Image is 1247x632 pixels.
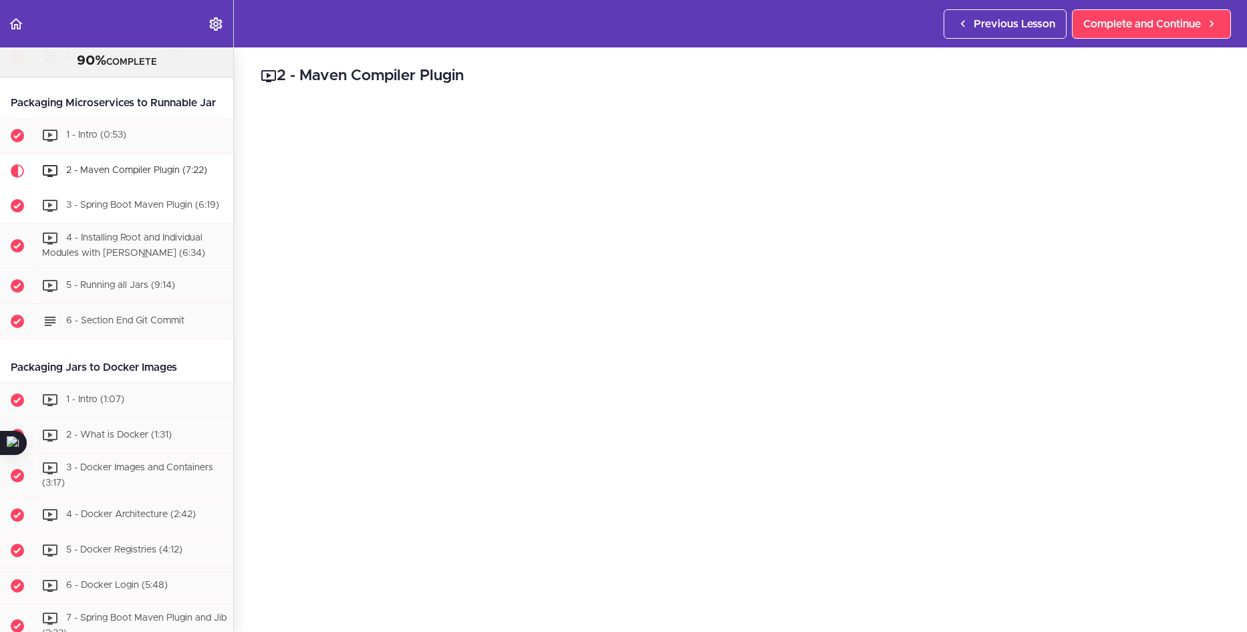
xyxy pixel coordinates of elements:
[66,316,184,325] span: 6 - Section End Git Commit
[8,16,24,32] svg: Back to course curriculum
[66,281,175,290] span: 5 - Running all Jars (9:14)
[66,430,172,440] span: 2 - What is Docker (1:31)
[1072,9,1231,39] a: Complete and Continue
[1083,16,1201,32] span: Complete and Continue
[77,54,106,67] span: 90%
[66,395,124,404] span: 1 - Intro (1:07)
[974,16,1055,32] span: Previous Lesson
[208,16,224,32] svg: Settings Menu
[66,130,126,140] span: 1 - Intro (0:53)
[66,200,219,210] span: 3 - Spring Boot Maven Plugin (6:19)
[66,546,182,555] span: 5 - Docker Registries (4:12)
[42,463,213,488] span: 3 - Docker Images and Containers (3:17)
[42,233,205,258] span: 4 - Installing Root and Individual Modules with [PERSON_NAME] (6:34)
[66,581,168,591] span: 6 - Docker Login (5:48)
[17,53,217,70] div: COMPLETE
[66,166,207,175] span: 2 - Maven Compiler Plugin (7:22)
[261,65,1220,88] h2: 2 - Maven Compiler Plugin
[944,9,1067,39] a: Previous Lesson
[66,510,196,520] span: 4 - Docker Architecture (2:42)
